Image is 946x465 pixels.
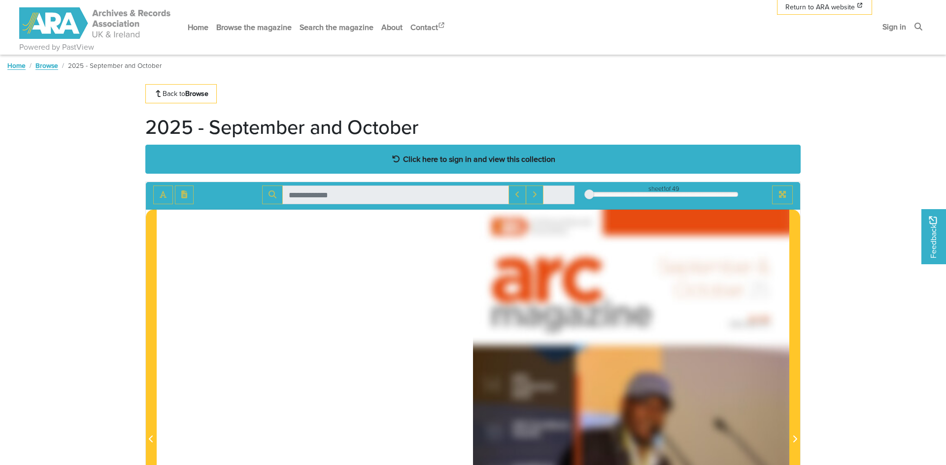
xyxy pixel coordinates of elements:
[68,61,162,70] span: 2025 - September and October
[772,186,793,204] button: Full screen mode
[7,61,26,70] a: Home
[19,7,172,39] img: ARA - ARC Magazine | Powered by PastView
[526,186,543,204] button: Next Match
[212,14,296,40] a: Browse the magazine
[262,186,283,204] button: Search
[664,184,666,193] span: 1
[184,14,212,40] a: Home
[921,209,946,264] a: Would you like to provide feedback?
[785,2,855,12] span: Return to ARA website
[19,2,172,45] a: ARA - ARC Magazine | Powered by PastView logo
[145,84,217,103] a: Back toBrowse
[175,186,194,204] button: Open transcription window
[19,41,94,53] a: Powered by PastView
[282,186,509,204] input: Search for
[153,186,173,204] button: Toggle text selection (Alt+T)
[377,14,406,40] a: About
[145,115,419,139] h1: 2025 - September and October
[185,89,208,98] strong: Browse
[406,14,450,40] a: Contact
[878,14,910,40] a: Sign in
[403,154,555,164] strong: Click here to sign in and view this collection
[589,184,738,193] div: sheet of 49
[508,186,526,204] button: Previous Match
[35,61,58,70] a: Browse
[927,217,939,258] span: Feedback
[145,145,801,174] a: Click here to sign in and view this collection
[296,14,377,40] a: Search the magazine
